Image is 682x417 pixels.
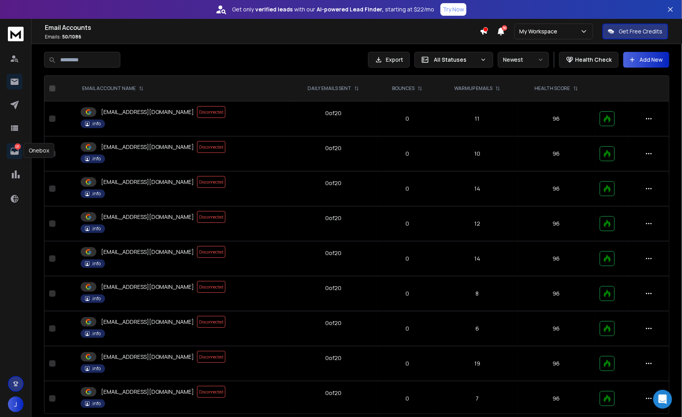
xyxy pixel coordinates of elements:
[91,296,101,302] p: .info
[91,261,101,267] p: .info
[91,331,101,337] p: .info
[441,3,466,16] button: Try Now
[24,143,54,158] div: Onebox
[101,388,194,396] p: [EMAIL_ADDRESS][DOMAIN_NAME]
[368,52,410,68] button: Export
[518,311,595,346] td: 96
[101,248,194,256] p: [EMAIL_ADDRESS][DOMAIN_NAME]
[255,6,293,13] strong: verified leads
[45,23,480,32] h1: Email Accounts
[382,220,432,228] p: 0
[653,390,672,409] div: Open Intercom Messenger
[437,346,518,381] td: 19
[101,318,194,326] p: [EMAIL_ADDRESS][DOMAIN_NAME]
[101,353,194,361] p: [EMAIL_ADDRESS][DOMAIN_NAME]
[603,24,668,39] button: Get Free Credits
[325,214,341,222] div: 0 of 20
[518,101,595,136] td: 96
[197,141,225,153] span: Disconnected
[434,56,477,64] p: All Statuses
[437,101,518,136] td: 11
[518,206,595,241] td: 96
[437,276,518,311] td: 8
[325,389,341,397] div: 0 of 20
[454,85,492,92] p: WARMUP EMAILS
[325,319,341,327] div: 0 of 20
[325,144,341,152] div: 0 of 20
[619,28,663,35] p: Get Free Credits
[437,381,518,416] td: 7
[325,354,341,362] div: 0 of 20
[82,85,144,92] div: EMAIL ACCOUNT NAME
[443,6,464,13] p: Try Now
[15,143,21,150] p: 121
[91,121,101,127] p: .info
[518,171,595,206] td: 96
[575,56,612,64] p: Health Check
[437,206,518,241] td: 12
[559,52,619,68] button: Health Check
[91,191,101,197] p: .info
[45,34,480,40] p: Emails :
[317,6,383,13] strong: AI-powered Lead Finder,
[91,156,101,162] p: .info
[623,52,669,68] button: Add New
[382,290,432,298] p: 0
[437,241,518,276] td: 14
[91,400,101,407] p: .info
[518,346,595,381] td: 96
[518,136,595,171] td: 96
[382,360,432,367] p: 0
[392,85,415,92] p: BOUNCES
[101,178,194,186] p: [EMAIL_ADDRESS][DOMAIN_NAME]
[382,150,432,158] p: 0
[382,255,432,263] p: 0
[437,136,518,171] td: 10
[197,246,225,258] span: Disconnected
[535,85,570,92] p: HEALTH SCORE
[502,25,507,31] span: 50
[101,213,194,221] p: [EMAIL_ADDRESS][DOMAIN_NAME]
[437,171,518,206] td: 14
[308,85,351,92] p: DAILY EMAILS SENT
[197,281,225,293] span: Disconnected
[325,109,341,117] div: 0 of 20
[101,108,194,116] p: [EMAIL_ADDRESS][DOMAIN_NAME]
[437,311,518,346] td: 6
[518,381,595,416] td: 96
[91,226,101,232] p: .info
[197,351,225,363] span: Disconnected
[325,249,341,257] div: 0 of 20
[197,211,225,223] span: Disconnected
[8,397,24,412] button: J
[382,325,432,332] p: 0
[101,283,194,291] p: [EMAIL_ADDRESS][DOMAIN_NAME]
[498,52,549,68] button: Newest
[232,6,434,13] p: Get only with our starting at $22/mo
[101,143,194,151] p: [EMAIL_ADDRESS][DOMAIN_NAME]
[382,185,432,193] p: 0
[91,366,101,372] p: .info
[325,284,341,292] div: 0 of 20
[62,33,81,40] span: 50 / 1086
[197,316,225,328] span: Disconnected
[325,179,341,187] div: 0 of 20
[518,276,595,311] td: 96
[518,241,595,276] td: 96
[197,386,225,398] span: Disconnected
[520,28,561,35] p: My Workspace
[8,27,24,41] img: logo
[382,115,432,123] p: 0
[382,395,432,402] p: 0
[197,106,225,118] span: Disconnected
[7,143,22,159] a: 121
[197,176,225,188] span: Disconnected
